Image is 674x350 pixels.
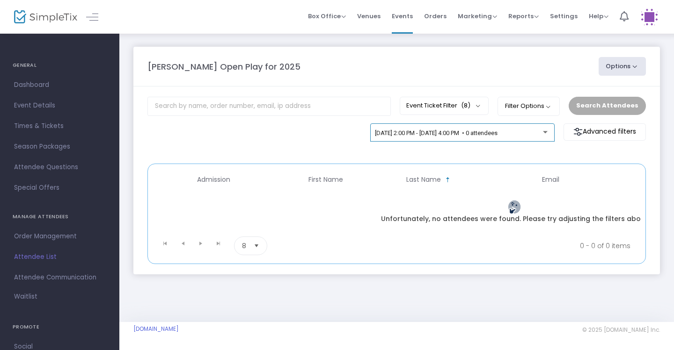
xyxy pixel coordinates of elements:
m-button: Advanced filters [564,123,646,141]
span: First Name [308,176,343,184]
input: Search by name, order number, email, ip address [147,97,391,116]
h4: MANAGE ATTENDEES [13,207,107,226]
m-panel-title: [PERSON_NAME] Open Play for 2025 [147,60,300,73]
span: Help [589,12,608,21]
img: filter [573,127,583,136]
span: Last Name [406,176,441,184]
span: Attendee Questions [14,161,105,173]
span: Orders [424,4,447,28]
div: Data table [153,169,641,233]
span: Settings [550,4,578,28]
span: Reports [508,12,539,21]
button: Options [599,57,646,76]
span: Season Packages [14,141,105,153]
a: [DOMAIN_NAME] [133,325,179,333]
span: [DATE] 2:00 PM - [DATE] 4:00 PM • 0 attendees [375,129,498,136]
span: Admission [197,176,230,184]
span: Order Management [14,230,105,243]
span: Waitlist [14,292,37,301]
span: Attendee List [14,251,105,263]
kendo-pager-info: 0 - 0 of 0 items [360,236,630,255]
span: Events [392,4,413,28]
span: Event Details [14,100,105,112]
span: Dashboard [14,79,105,91]
span: (8) [461,102,470,109]
span: Email [542,176,559,184]
span: Marketing [458,12,497,21]
span: Box Office [308,12,346,21]
button: Event Ticket Filter(8) [400,97,489,114]
span: © 2025 [DOMAIN_NAME] Inc. [582,326,660,334]
span: Times & Tickets [14,120,105,132]
span: Special Offers [14,182,105,194]
button: Filter Options [498,97,560,115]
span: Sortable [444,176,452,184]
img: face-thinking.png [507,200,521,214]
h4: GENERAL [13,56,107,75]
span: 8 [242,241,246,250]
span: Attendee Communication [14,271,105,284]
button: Select [250,237,263,255]
h4: PROMOTE [13,318,107,336]
span: Venues [357,4,381,28]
